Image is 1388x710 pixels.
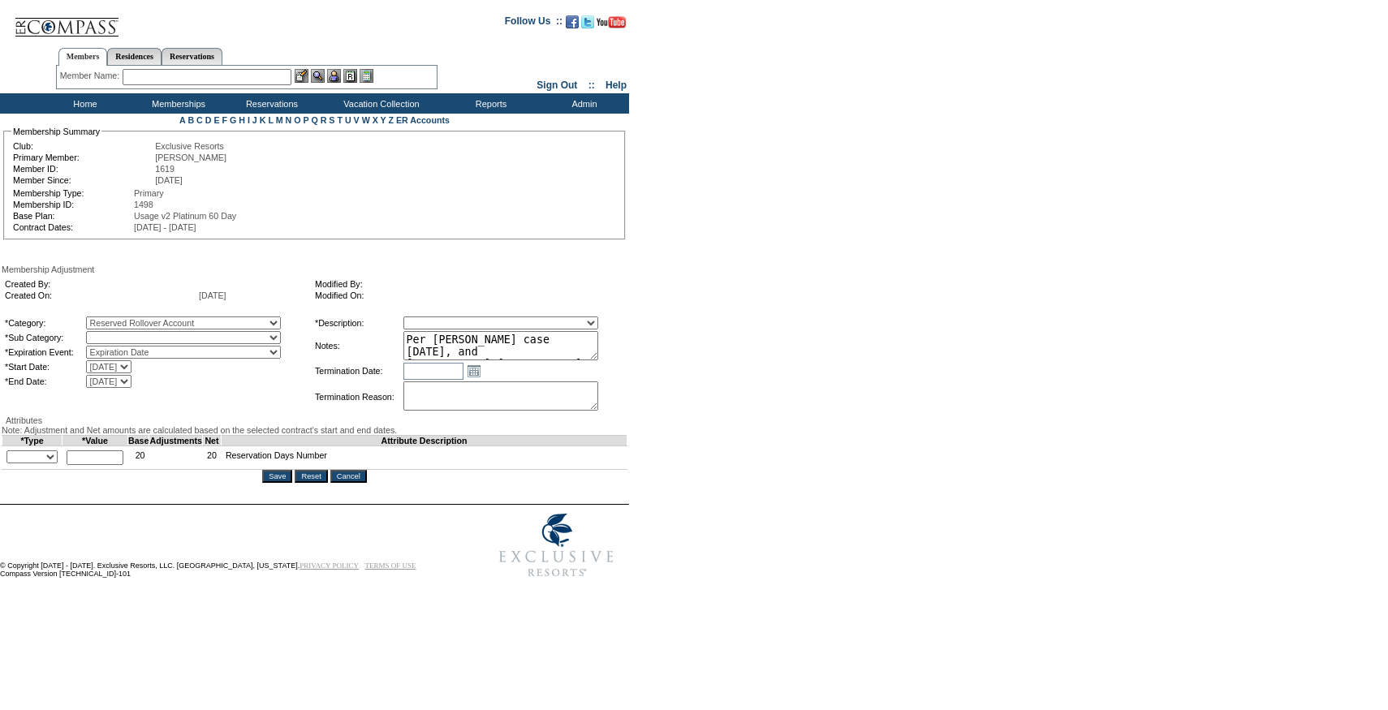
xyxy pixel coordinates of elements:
[205,115,212,125] a: D
[5,375,84,388] td: *End Date:
[315,316,402,329] td: *Description:
[321,115,327,125] a: R
[442,93,536,114] td: Reports
[60,69,123,83] div: Member Name:
[13,211,132,221] td: Base Plan:
[294,115,300,125] a: O
[505,14,563,33] td: Follow Us ::
[13,164,153,174] td: Member ID:
[311,115,317,125] a: Q
[107,48,162,65] a: Residences
[388,115,394,125] a: Z
[230,115,236,125] a: G
[252,115,257,125] a: J
[11,127,101,136] legend: Membership Summary
[286,115,292,125] a: N
[63,436,128,446] td: *Value
[315,331,402,360] td: Notes:
[360,69,373,83] img: b_calculator.gif
[327,69,341,83] img: Impersonate
[337,115,343,125] a: T
[58,48,108,66] a: Members
[597,20,626,30] a: Subscribe to our YouTube Channel
[315,381,402,412] td: Termination Reason:
[2,436,63,446] td: *Type
[465,362,483,380] a: Open the calendar popup.
[381,115,386,125] a: Y
[373,115,378,125] a: X
[196,115,203,125] a: C
[581,20,594,30] a: Follow us on Twitter
[304,115,309,125] a: P
[188,115,194,125] a: B
[2,415,627,425] div: Attributes
[199,290,226,300] span: [DATE]
[260,115,266,125] a: K
[134,222,196,232] span: [DATE] - [DATE]
[149,436,203,446] td: Adjustments
[315,279,619,289] td: Modified By:
[5,360,84,373] td: *Start Date:
[5,316,84,329] td: *Category:
[2,265,627,274] div: Membership Adjustment
[130,93,223,114] td: Memberships
[354,115,360,125] a: V
[396,115,450,125] a: ER Accounts
[2,425,627,435] div: Note: Adjustment and Net amounts are calculated based on the selected contract's start and end da...
[484,505,629,586] img: Exclusive Resorts
[134,200,153,209] span: 1498
[13,222,132,232] td: Contract Dates:
[317,93,442,114] td: Vacation Collection
[536,93,629,114] td: Admin
[5,290,197,300] td: Created On:
[5,331,84,344] td: *Sub Category:
[13,200,132,209] td: Membership ID:
[222,115,227,125] a: F
[128,446,149,470] td: 20
[329,115,334,125] a: S
[276,115,283,125] a: M
[315,290,619,300] td: Modified On:
[330,470,367,483] input: Cancel
[268,115,273,125] a: L
[13,153,153,162] td: Primary Member:
[134,188,164,198] span: Primary
[5,279,197,289] td: Created By:
[13,141,153,151] td: Club:
[262,470,292,483] input: Save
[239,115,245,125] a: H
[203,446,222,470] td: 20
[365,562,416,570] a: TERMS OF USE
[14,4,119,37] img: Compass Home
[315,362,402,380] td: Termination Date:
[221,446,627,470] td: Reservation Days Number
[362,115,370,125] a: W
[248,115,250,125] a: I
[13,188,132,198] td: Membership Type:
[345,115,351,125] a: U
[155,175,183,185] span: [DATE]
[179,115,185,125] a: A
[37,93,130,114] td: Home
[223,93,317,114] td: Reservations
[5,346,84,359] td: *Expiration Event:
[128,436,149,446] td: Base
[155,164,175,174] span: 1619
[221,436,627,446] td: Attribute Description
[566,15,579,28] img: Become our fan on Facebook
[155,141,224,151] span: Exclusive Resorts
[343,69,357,83] img: Reservations
[588,80,595,91] span: ::
[597,16,626,28] img: Subscribe to our YouTube Channel
[606,80,627,91] a: Help
[203,436,222,446] td: Net
[134,211,236,221] span: Usage v2 Platinum 60 Day
[295,69,308,83] img: b_edit.gif
[155,153,226,162] span: [PERSON_NAME]
[403,331,598,360] textarea: Per [PERSON_NAME] case [DATE], and [PERSON_NAME]/[PERSON_NAME] approval, rolling 12 days from 24/...
[13,175,153,185] td: Member Since:
[213,115,219,125] a: E
[300,562,359,570] a: PRIVACY POLICY
[162,48,222,65] a: Reservations
[295,470,327,483] input: Reset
